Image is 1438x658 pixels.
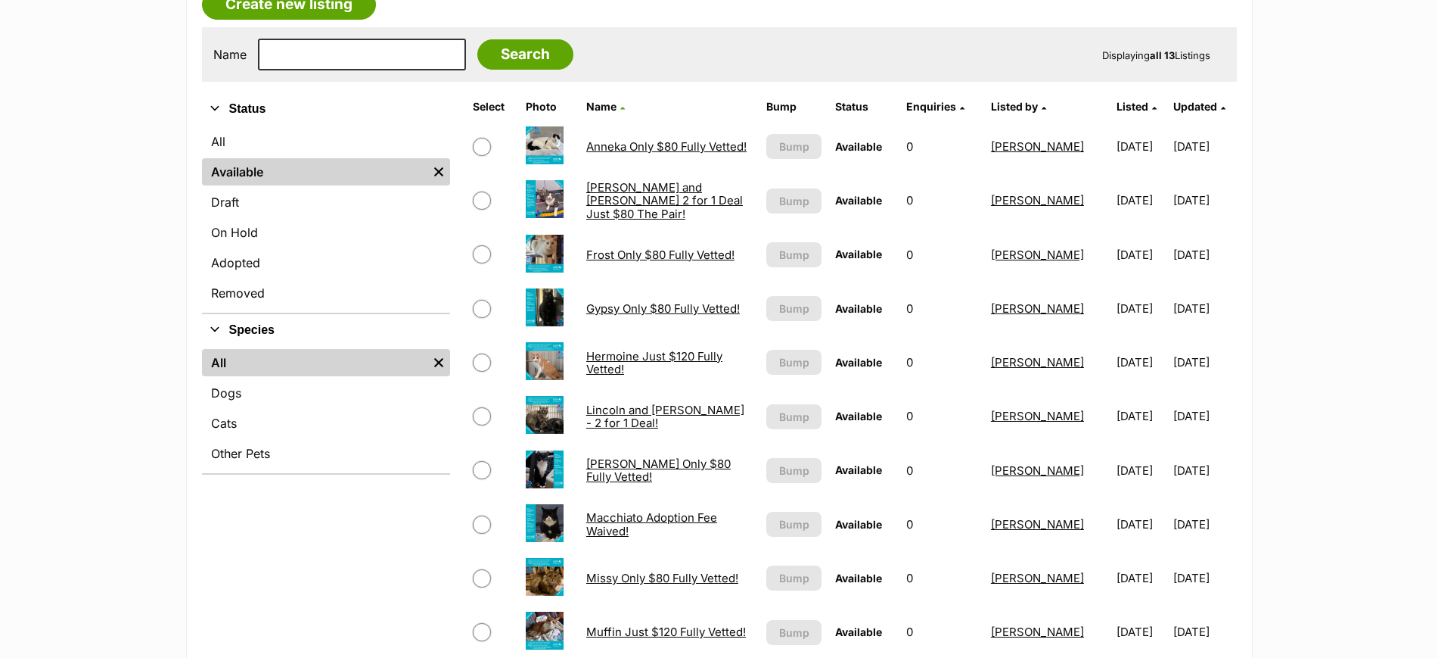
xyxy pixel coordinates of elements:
[1173,390,1235,442] td: [DATE]
[586,571,738,585] a: Missy Only $80 Fully Vetted!
[766,350,822,375] button: Bump
[1110,390,1172,442] td: [DATE]
[835,463,882,476] span: Available
[526,235,564,273] img: Frost Only $80 Fully Vetted!
[202,379,450,407] a: Dogs
[900,552,983,604] td: 0
[586,301,740,316] a: Gypsy Only $80 Fully Vetted!
[1173,100,1225,113] a: Updated
[991,409,1084,423] a: [PERSON_NAME]
[779,570,809,586] span: Bump
[991,571,1084,585] a: [PERSON_NAME]
[1150,49,1175,61] strong: all 13
[766,242,822,267] button: Bump
[1110,336,1172,388] td: [DATE]
[900,282,983,335] td: 0
[427,158,450,186] a: Remove filter
[202,189,450,216] a: Draft
[1110,498,1172,550] td: [DATE]
[202,320,450,340] button: Species
[835,140,882,153] span: Available
[835,572,882,585] span: Available
[1173,498,1235,550] td: [DATE]
[991,301,1084,316] a: [PERSON_NAME]
[1173,606,1235,658] td: [DATE]
[1110,120,1172,173] td: [DATE]
[1117,100,1157,113] a: Listed
[586,457,731,484] a: [PERSON_NAME] Only $80 Fully Vetted!
[835,194,882,207] span: Available
[1110,229,1172,281] td: [DATE]
[760,95,828,119] th: Bump
[1102,49,1210,61] span: Displaying Listings
[900,606,983,658] td: 0
[900,444,983,497] td: 0
[1173,282,1235,335] td: [DATE]
[586,625,746,639] a: Muffin Just $120 Fully Vetted!
[900,174,983,226] td: 0
[1173,100,1217,113] span: Updated
[835,625,882,638] span: Available
[829,95,899,119] th: Status
[202,158,427,186] a: Available
[835,518,882,531] span: Available
[586,403,744,430] a: Lincoln and [PERSON_NAME] - 2 for 1 Deal!
[1173,229,1235,281] td: [DATE]
[779,463,809,479] span: Bump
[1117,100,1148,113] span: Listed
[900,229,983,281] td: 0
[991,355,1084,370] a: [PERSON_NAME]
[766,134,822,159] button: Bump
[779,516,809,532] span: Bump
[766,512,822,537] button: Bump
[1173,174,1235,226] td: [DATE]
[202,410,450,437] a: Cats
[900,336,983,388] td: 0
[1173,444,1235,497] td: [DATE]
[477,39,573,70] input: Search
[213,48,247,61] label: Name
[779,247,809,263] span: Bump
[906,100,956,113] span: translation missing: en.admin.listings.index.attributes.enquiries
[766,296,822,321] button: Bump
[991,517,1084,532] a: [PERSON_NAME]
[202,219,450,246] a: On Hold
[766,620,822,645] button: Bump
[900,498,983,550] td: 0
[1110,552,1172,604] td: [DATE]
[520,95,579,119] th: Photo
[779,354,809,370] span: Bump
[586,248,735,262] a: Frost Only $80 Fully Vetted!
[779,301,809,317] span: Bump
[835,356,882,369] span: Available
[202,128,450,155] a: All
[1110,606,1172,658] td: [DATE]
[900,390,983,442] td: 0
[779,625,809,641] span: Bump
[1173,120,1235,173] td: [DATE]
[766,566,822,591] button: Bump
[427,349,450,376] a: Remove filter
[526,288,564,326] img: Gypsy Only $80 Fully Vetted!
[835,302,882,315] span: Available
[202,125,450,313] div: Status
[202,440,450,467] a: Other Pets
[906,100,964,113] a: Enquiries
[586,100,617,113] span: Name
[991,139,1084,154] a: [PERSON_NAME]
[991,463,1084,478] a: [PERSON_NAME]
[991,193,1084,207] a: [PERSON_NAME]
[202,99,450,119] button: Status
[900,120,983,173] td: 0
[835,410,882,423] span: Available
[202,249,450,276] a: Adopted
[766,404,822,429] button: Bump
[586,349,722,376] a: Hermoine Just $120 Fully Vetted!
[766,189,822,214] button: Bump
[779,193,809,209] span: Bump
[586,510,717,538] a: Macchiato Adoption Fee Waived!
[586,180,743,221] a: [PERSON_NAME] and [PERSON_NAME] 2 for 1 Deal Just $80 The Pair!
[202,346,450,473] div: Species
[1173,552,1235,604] td: [DATE]
[1173,336,1235,388] td: [DATE]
